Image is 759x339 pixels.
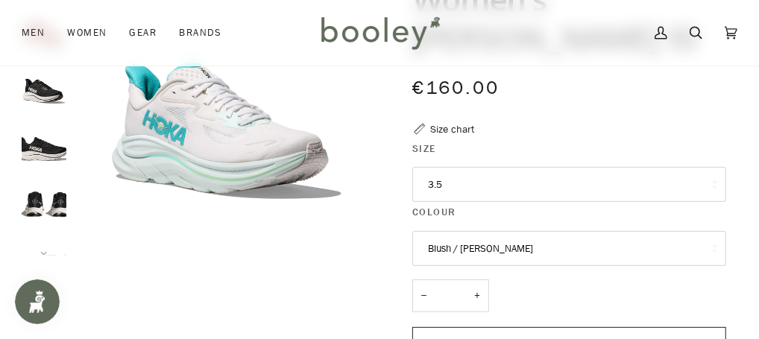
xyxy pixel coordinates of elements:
[412,205,456,220] span: Colour
[22,121,66,165] img: Hoka Women's Clifton 10 Black / White - Booley Galway
[15,279,60,324] iframe: Button to open loyalty program pop-up
[412,231,726,267] button: Blush / [PERSON_NAME]
[22,64,66,109] img: Hoka Women's Clifton 10 Black / White - Booley Galway
[67,25,107,40] span: Women
[179,25,222,40] span: Brands
[412,279,436,311] button: −
[430,121,474,137] div: Size chart
[22,177,66,222] img: Hoka Women's Clifton 10 Black / White - Booley Galway
[465,279,489,311] button: +
[315,11,445,54] img: Booley
[412,167,726,203] button: 3.5
[412,142,436,156] span: Size
[412,279,489,311] input: Quantity
[412,75,500,100] span: €160.00
[129,25,157,40] span: Gear
[22,25,45,40] span: Men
